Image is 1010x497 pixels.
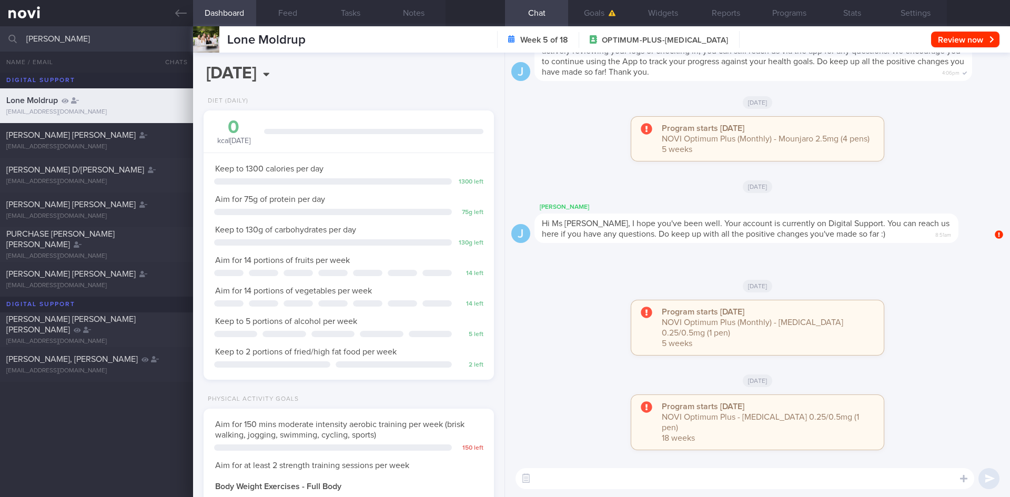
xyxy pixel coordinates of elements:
strong: Week 5 of 18 [520,35,568,45]
div: Physical Activity Goals [204,395,299,403]
div: Diet (Daily) [204,97,248,105]
div: 75 g left [457,209,483,217]
span: Keep to 1300 calories per day [215,165,324,173]
strong: Program starts [DATE] [662,124,744,133]
div: [EMAIL_ADDRESS][DOMAIN_NAME] [6,178,187,186]
span: Aim for 14 portions of vegetables per week [215,287,372,295]
div: [EMAIL_ADDRESS][DOMAIN_NAME] [6,212,187,220]
button: Review now [931,32,999,47]
button: Chats [151,52,193,73]
div: 1300 left [457,178,483,186]
span: PURCHASE [PERSON_NAME] [PERSON_NAME] [6,230,115,249]
span: 5 weeks [662,339,692,348]
span: [DATE] [743,280,773,292]
span: Aim for 75g of protein per day [215,195,325,204]
div: [PERSON_NAME] [534,201,990,214]
div: [EMAIL_ADDRESS][DOMAIN_NAME] [6,143,187,151]
div: [EMAIL_ADDRESS][DOMAIN_NAME] [6,367,187,375]
span: 5 weeks [662,145,692,154]
div: [EMAIL_ADDRESS][DOMAIN_NAME] [6,108,187,116]
span: 18 weeks [662,434,695,442]
span: Keep to 130g of carbohydrates per day [215,226,356,234]
span: Aim for at least 2 strength training sessions per week [215,461,409,470]
span: Keep to 2 portions of fried/high fat food per week [215,348,397,356]
span: [PERSON_NAME] D/[PERSON_NAME] [6,166,144,174]
div: 150 left [457,444,483,452]
span: Keep to 5 portions of alcohol per week [215,317,357,326]
div: 130 g left [457,239,483,247]
span: Hi Ms [PERSON_NAME], I hope you've been well. Your account is currently on Digital Support. You c... [542,219,950,238]
span: OPTIMUM-PLUS-[MEDICAL_DATA] [602,35,728,46]
div: 2 left [457,361,483,369]
span: [PERSON_NAME] [PERSON_NAME] [PERSON_NAME] [6,315,136,334]
div: [EMAIL_ADDRESS][DOMAIN_NAME] [6,252,187,260]
span: 8:51am [935,229,951,239]
strong: Program starts [DATE] [662,308,744,316]
div: J [511,224,530,244]
span: [PERSON_NAME] [PERSON_NAME] [6,200,136,209]
span: NOVI Optimum Plus (Monthly) - Mounjaro 2.5mg (4 pens) [662,135,870,143]
span: NOVI Optimum Plus - [MEDICAL_DATA] 0.25/0.5mg (1 pen) [662,413,859,432]
span: [PERSON_NAME], [PERSON_NAME] [6,355,138,363]
div: 5 left [457,331,483,339]
span: NOVI Optimum Plus (Monthly) - [MEDICAL_DATA] 0.25/0.5mg (1 pen) [662,318,843,337]
div: [EMAIL_ADDRESS][DOMAIN_NAME] [6,338,187,346]
span: [DATE] [743,180,773,193]
span: Aim for 14 portions of fruits per week [215,256,350,265]
span: [DATE] [743,96,773,109]
span: Aim for 150 mins moderate intensity aerobic training per week (brisk walking, jogging, swimming, ... [215,420,464,439]
span: Lone Moldrup [227,34,306,46]
span: [PERSON_NAME] [PERSON_NAME] [6,270,136,278]
div: 14 left [457,270,483,278]
strong: Program starts [DATE] [662,402,744,411]
div: 14 left [457,300,483,308]
div: kcal [DATE] [214,118,254,146]
div: 0 [214,118,254,137]
span: [DATE] [743,374,773,387]
div: [EMAIL_ADDRESS][DOMAIN_NAME] [6,282,187,290]
strong: Body Weight Exercises - Full Body [215,482,341,491]
span: Lone Moldrup [6,96,58,105]
span: 4:06pm [942,67,959,77]
div: J [511,62,530,82]
span: [PERSON_NAME] [PERSON_NAME] [6,131,136,139]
